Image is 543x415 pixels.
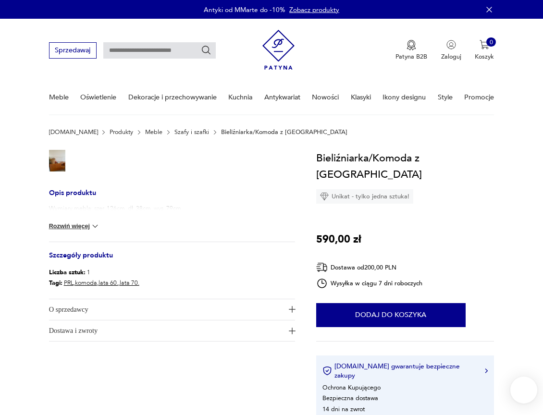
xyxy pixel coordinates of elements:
[264,81,300,114] a: Antykwariat
[316,231,361,247] p: 590,00 zł
[204,5,285,14] p: Antyki od MMarte do -10%
[201,45,211,56] button: Szukaj
[64,279,74,287] a: PRL
[407,40,416,50] img: Ikona medalu
[49,299,284,320] span: O sprzedawcy
[475,40,494,61] button: 0Koszyk
[322,405,365,414] li: 14 dni na zwrot
[49,320,296,341] button: Ikona plusaDostawa i zwroty
[80,81,116,114] a: Oświetlenie
[49,267,139,278] p: 1
[49,42,97,58] button: Sprzedawaj
[438,81,453,114] a: Style
[49,204,183,213] p: Wymiary mebla: szer. 126cm, dł. 38cm, wys. 79cm.
[312,81,339,114] a: Nowości
[49,253,296,267] h3: Szczegóły produktu
[49,129,98,135] a: [DOMAIN_NAME]
[320,192,329,201] img: Ikona diamentu
[49,279,62,287] b: Tagi:
[49,150,65,171] img: Zdjęcie produktu Bieliźniarka/Komoda z Czechosłowacji
[49,268,86,277] b: Liczba sztuk:
[49,190,296,205] h3: Opis produktu
[49,48,97,54] a: Sprzedawaj
[316,189,413,204] div: Unikat - tylko jedna sztuka!
[322,366,332,376] img: Ikona certyfikatu
[486,37,496,47] div: 0
[221,129,347,135] p: Bieliźniarka/Komoda z [GEOGRAPHIC_DATA]
[395,52,427,61] p: Patyna B2B
[322,362,488,380] button: [DOMAIN_NAME] gwarantuje bezpieczne zakupy
[228,81,252,114] a: Kuchnia
[322,394,378,403] li: Bezpieczna dostawa
[383,81,426,114] a: Ikony designu
[480,40,489,49] img: Ikona koszyka
[316,150,494,183] h1: Bieliźniarka/Komoda z [GEOGRAPHIC_DATA]
[49,320,284,341] span: Dostawa i zwroty
[49,278,139,289] p: , , ,
[49,221,100,231] button: Rozwiń więcej
[174,129,209,135] a: Szafy i szafki
[289,306,296,313] img: Ikona plusa
[395,40,427,61] button: Patyna B2B
[289,5,339,14] a: Zobacz produkty
[49,81,69,114] a: Meble
[446,40,456,49] img: Ikonka użytkownika
[316,303,466,327] button: Dodaj do koszyka
[510,377,537,403] iframe: Smartsupp widget button
[120,279,139,287] a: lata 70.
[316,261,423,273] div: Dostawa od 200,00 PLN
[145,129,162,135] a: Meble
[289,328,296,334] img: Ikona plusa
[128,81,217,114] a: Dekoracje i przechowywanie
[475,52,494,61] p: Koszyk
[262,26,295,73] img: Patyna - sklep z meblami i dekoracjami vintage
[316,261,328,273] img: Ikona dostawy
[316,278,423,289] div: Wysyłka w ciągu 7 dni roboczych
[99,279,118,287] a: lata 60.
[49,299,296,320] button: Ikona plusaO sprzedawcy
[485,368,488,373] img: Ikona strzałki w prawo
[90,221,100,231] img: chevron down
[75,279,97,287] a: komoda
[464,81,494,114] a: Promocje
[395,40,427,61] a: Ikona medaluPatyna B2B
[110,129,133,135] a: Produkty
[351,81,371,114] a: Klasyki
[441,40,461,61] button: Zaloguj
[441,52,461,61] p: Zaloguj
[322,383,381,392] li: Ochrona Kupującego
